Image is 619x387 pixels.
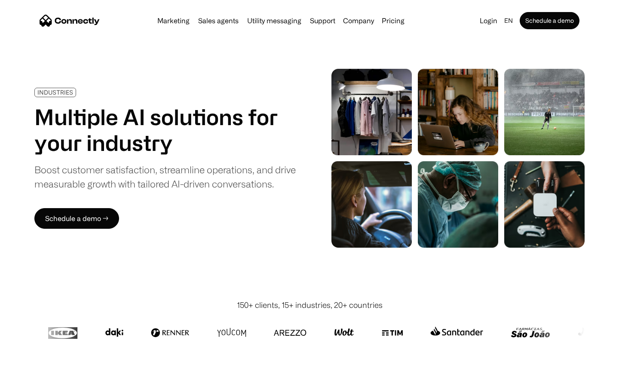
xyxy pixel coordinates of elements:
ul: Language list [17,372,52,384]
a: Schedule a demo [520,12,579,29]
div: Boost customer satisfaction, streamline operations, and drive measurable growth with tailored AI-... [34,163,296,191]
a: Support [306,17,339,24]
div: en [504,15,513,27]
aside: Language selected: English [9,371,52,384]
div: INDUSTRIES [37,89,73,95]
a: Sales agents [195,17,242,24]
a: Pricing [378,17,408,24]
a: Schedule a demo → [34,208,119,229]
a: Utility messaging [244,17,305,24]
a: Login [476,15,501,27]
div: 150+ clients, 15+ industries, 20+ countries [237,299,383,311]
a: Marketing [154,17,193,24]
div: Company [343,15,374,27]
h1: Multiple AI solutions for your industry [34,104,296,156]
